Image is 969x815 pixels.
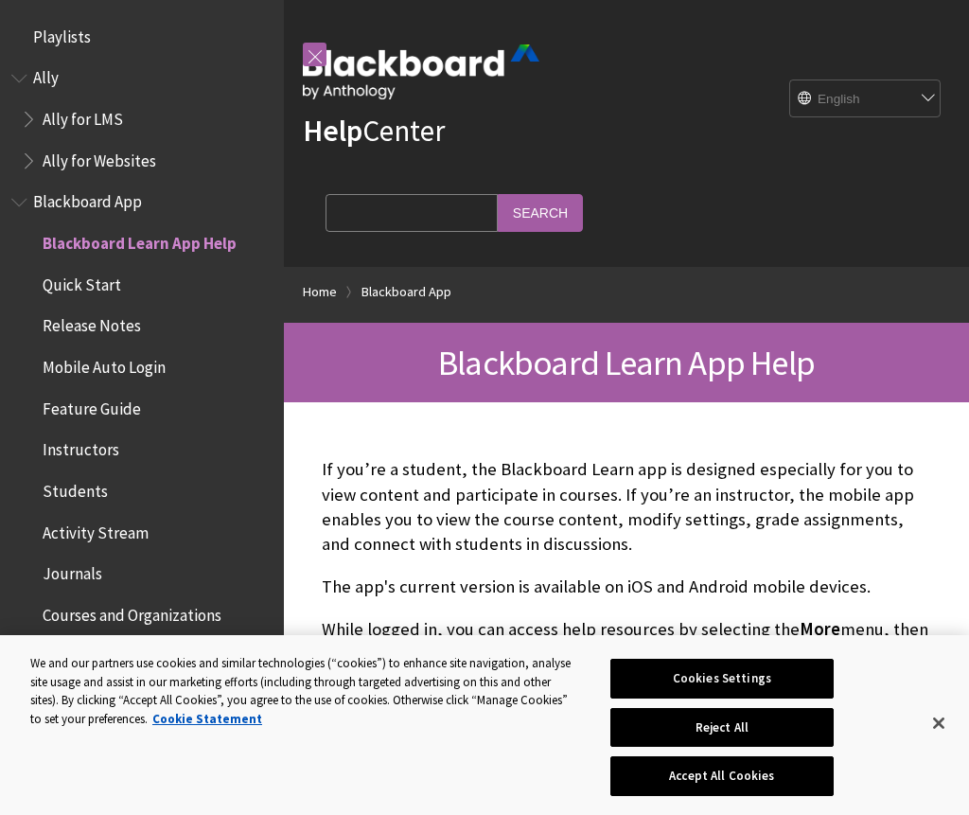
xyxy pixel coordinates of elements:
[610,756,834,796] button: Accept All Cookies
[303,44,539,99] img: Blackboard by Anthology
[43,269,121,294] span: Quick Start
[43,475,108,501] span: Students
[790,80,942,118] select: Site Language Selector
[361,280,451,304] a: Blackboard App
[498,194,583,231] input: Search
[303,112,445,150] a: HelpCenter
[43,103,123,129] span: Ally for LMS
[322,457,931,557] p: If you’re a student, the Blackboard Learn app is designed especially for you to view content and ...
[33,186,142,212] span: Blackboard App
[322,575,931,599] p: The app's current version is available on iOS and Android mobile devices.
[43,227,237,253] span: Blackboard Learn App Help
[43,351,166,377] span: Mobile Auto Login
[610,659,834,699] button: Cookies Settings
[30,654,581,728] div: We and our partners use cookies and similar technologies (“cookies”) to enhance site navigation, ...
[43,393,141,418] span: Feature Guide
[322,617,931,666] p: While logged in, you can access help resources by selecting the menu, then either or . The About ...
[43,517,149,542] span: Activity Stream
[438,341,815,384] span: Blackboard Learn App Help
[33,62,59,88] span: Ally
[11,62,273,177] nav: Book outline for Anthology Ally Help
[43,310,141,336] span: Release Notes
[33,21,91,46] span: Playlists
[43,558,102,584] span: Journals
[43,434,119,460] span: Instructors
[43,599,221,625] span: Courses and Organizations
[11,21,273,53] nav: Book outline for Playlists
[303,280,337,304] a: Home
[610,708,834,748] button: Reject All
[43,145,156,170] span: Ally for Websites
[152,711,262,727] a: More information about your privacy, opens in a new tab
[303,112,362,150] strong: Help
[800,618,840,640] span: More
[918,702,960,744] button: Close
